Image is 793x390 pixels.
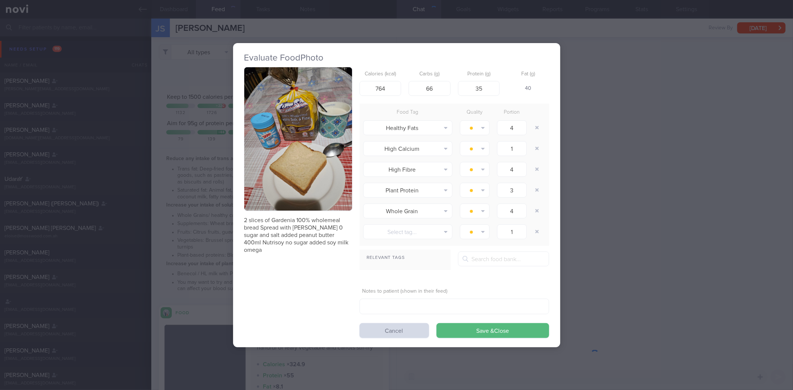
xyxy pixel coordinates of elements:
label: Carbs (g) [412,71,448,78]
div: 40 [507,81,549,97]
button: High Calcium [363,141,452,156]
button: Save &Close [436,323,549,338]
div: Relevant Tags [360,253,451,263]
button: Cancel [360,323,429,338]
label: Notes to patient (shown in their feed) [362,288,546,295]
div: Portion [493,107,531,118]
label: Fat (g) [510,71,546,78]
label: Calories (kcal) [362,71,399,78]
label: Protein (g) [461,71,497,78]
input: 250 [360,81,402,96]
button: Whole Grain [363,204,452,218]
p: 2 slices of Gardenia 100% wholemeal bread Spread with [PERSON_NAME] 0 sugar and salt added peanut... [244,217,352,254]
img: 2 slices of Gardenia 100% wholemeal bread Spread with Skippy 0 sugar and salt added peanut butter... [244,67,352,211]
input: 1.0 [497,224,527,239]
input: 1.0 [497,183,527,198]
input: 1.0 [497,141,527,156]
button: Select tag... [363,224,452,239]
input: 9 [458,81,500,96]
input: 1.0 [497,162,527,177]
div: Food Tag [360,107,456,118]
input: 33 [409,81,451,96]
button: High Fibre [363,162,452,177]
input: 1.0 [497,120,527,135]
div: Quality [456,107,493,118]
button: Plant Protein [363,183,452,198]
input: 1.0 [497,204,527,218]
input: Search food bank... [458,251,549,266]
button: Healthy Fats [363,120,452,135]
h2: Evaluate Food Photo [244,52,549,64]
